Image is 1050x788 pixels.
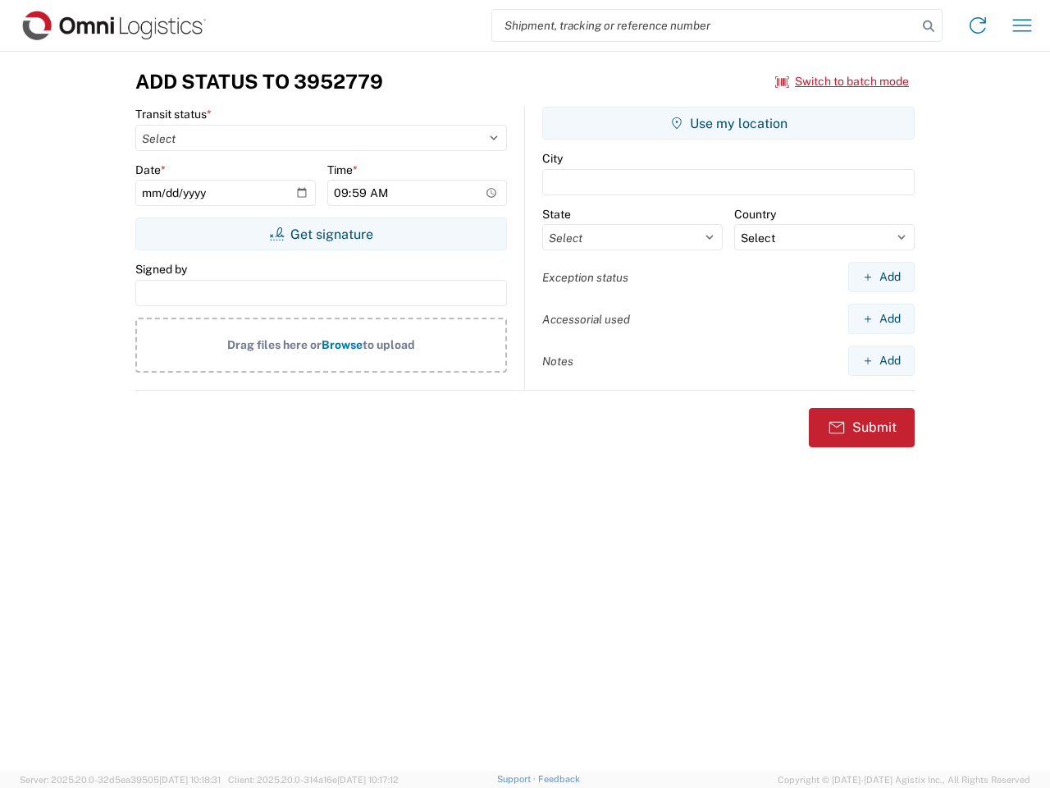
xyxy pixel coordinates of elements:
[542,107,915,140] button: Use my location
[542,207,571,222] label: State
[848,304,915,334] button: Add
[497,774,538,784] a: Support
[492,10,917,41] input: Shipment, tracking or reference number
[20,775,221,785] span: Server: 2025.20.0-32d5ea39505
[542,354,573,369] label: Notes
[778,772,1030,787] span: Copyright © [DATE]-[DATE] Agistix Inc., All Rights Reserved
[159,775,221,785] span: [DATE] 10:18:31
[337,775,399,785] span: [DATE] 10:17:12
[135,163,166,177] label: Date
[135,107,212,121] label: Transit status
[542,312,630,327] label: Accessorial used
[135,70,383,94] h3: Add Status to 3952779
[542,270,628,285] label: Exception status
[809,408,915,447] button: Submit
[538,774,580,784] a: Feedback
[135,262,187,277] label: Signed by
[542,151,563,166] label: City
[363,338,415,351] span: to upload
[848,262,915,292] button: Add
[228,775,399,785] span: Client: 2025.20.0-314a16e
[322,338,363,351] span: Browse
[775,68,909,95] button: Switch to batch mode
[135,218,507,250] button: Get signature
[227,338,322,351] span: Drag files here or
[327,163,358,177] label: Time
[848,346,915,376] button: Add
[734,207,776,222] label: Country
